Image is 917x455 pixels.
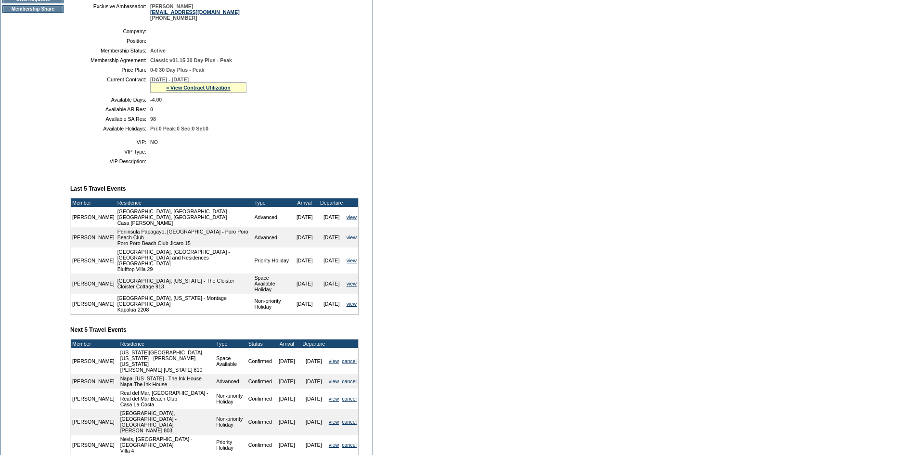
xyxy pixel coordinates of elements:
td: Departure [300,339,327,348]
td: Space Available Holiday [253,273,291,294]
td: [DATE] [300,409,327,435]
td: Type [215,339,246,348]
td: Residence [119,339,215,348]
td: Current Contract: [74,77,146,93]
td: [PERSON_NAME] [71,207,116,227]
td: [GEOGRAPHIC_DATA], [GEOGRAPHIC_DATA] - [GEOGRAPHIC_DATA], [GEOGRAPHIC_DATA] Casa [PERSON_NAME] [116,207,253,227]
td: Confirmed [247,374,273,389]
a: cancel [342,396,357,402]
span: NO [150,139,158,145]
a: cancel [342,358,357,364]
span: 0-0 30 Day Plus - Peak [150,67,205,73]
td: Confirmed [247,389,273,409]
td: [GEOGRAPHIC_DATA], [GEOGRAPHIC_DATA] - [GEOGRAPHIC_DATA] and Residences [GEOGRAPHIC_DATA] Bluffto... [116,247,253,273]
span: Active [150,48,166,53]
td: [PERSON_NAME] [71,273,116,294]
td: Price Plan: [74,67,146,73]
td: [DATE] [318,273,345,294]
a: view [347,234,357,240]
td: Advanced [253,207,291,227]
td: Priority Holiday [253,247,291,273]
td: Available Days: [74,97,146,103]
td: [DATE] [318,294,345,314]
span: Pri:0 Peak:0 Sec:0 Sel:0 [150,126,208,131]
td: [DATE] [318,227,345,247]
span: 98 [150,116,156,122]
td: Status [247,339,273,348]
td: Non-priority Holiday [215,389,246,409]
a: view [329,396,339,402]
td: [GEOGRAPHIC_DATA], [US_STATE] - The Cloister Cloister Cottage 913 [116,273,253,294]
span: [DATE] - [DATE] [150,77,189,82]
td: [GEOGRAPHIC_DATA], [GEOGRAPHIC_DATA] - [GEOGRAPHIC_DATA] [PERSON_NAME] 803 [119,409,215,435]
td: Confirmed [247,435,273,455]
a: cancel [342,442,357,448]
td: Arrival [273,339,300,348]
span: -4.00 [150,97,162,103]
td: [US_STATE][GEOGRAPHIC_DATA], [US_STATE] - [PERSON_NAME] [US_STATE] [PERSON_NAME] [US_STATE] 810 [119,348,215,374]
td: Non-priority Holiday [253,294,291,314]
td: [PERSON_NAME] [71,348,116,374]
span: Classic v01.15 30 Day Plus - Peak [150,57,232,63]
td: Confirmed [247,409,273,435]
td: Residence [116,198,253,207]
a: view [347,214,357,220]
a: view [329,442,339,448]
td: [DATE] [300,435,327,455]
td: [DATE] [273,389,300,409]
td: [PERSON_NAME] [71,389,116,409]
td: Space Available [215,348,246,374]
td: [DATE] [291,273,318,294]
td: Napa, [US_STATE] - The Ink House Napa The Ink House [119,374,215,389]
td: [DATE] [273,435,300,455]
td: [PERSON_NAME] [71,435,116,455]
td: [PERSON_NAME] [71,294,116,314]
td: [PERSON_NAME] [71,409,116,435]
td: Arrival [291,198,318,207]
td: [DATE] [291,227,318,247]
a: [EMAIL_ADDRESS][DOMAIN_NAME] [150,9,240,15]
td: Type [253,198,291,207]
td: [DATE] [291,207,318,227]
td: [DATE] [300,389,327,409]
td: [DATE] [300,374,327,389]
td: Available SA Res: [74,116,146,122]
td: [DATE] [318,247,345,273]
td: Priority Holiday [215,435,246,455]
a: view [347,281,357,286]
td: Non-priority Holiday [215,409,246,435]
td: Available AR Res: [74,106,146,112]
td: Membership Agreement: [74,57,146,63]
td: [PERSON_NAME] [71,227,116,247]
td: VIP Description: [74,158,146,164]
span: [PERSON_NAME] [PHONE_NUMBER] [150,3,240,21]
a: » View Contract Utilization [166,85,231,91]
td: Advanced [215,374,246,389]
a: cancel [342,419,357,425]
td: Membership Status: [74,48,146,53]
td: Peninsula Papagayo, [GEOGRAPHIC_DATA] - Poro Poro Beach Club Poro Poro Beach Club Jicaro 15 [116,227,253,247]
span: 0 [150,106,153,112]
td: VIP Type: [74,149,146,155]
td: VIP: [74,139,146,145]
td: [DATE] [273,409,300,435]
td: Confirmed [247,348,273,374]
td: Nevis, [GEOGRAPHIC_DATA] - [GEOGRAPHIC_DATA] Villa 4 [119,435,215,455]
td: Departure [318,198,345,207]
td: [DATE] [300,348,327,374]
a: view [347,301,357,307]
td: [DATE] [273,348,300,374]
td: [DATE] [291,247,318,273]
td: Position: [74,38,146,44]
a: view [329,378,339,384]
td: [GEOGRAPHIC_DATA], [US_STATE] - Montage [GEOGRAPHIC_DATA] Kapalua 2208 [116,294,253,314]
td: Real del Mar, [GEOGRAPHIC_DATA] - Real del Mar Beach Club Casa La Costa [119,389,215,409]
a: view [329,419,339,425]
td: [DATE] [273,374,300,389]
td: Member [71,198,116,207]
td: [PERSON_NAME] [71,247,116,273]
td: Membership Share [2,5,64,13]
a: cancel [342,378,357,384]
a: view [347,258,357,263]
b: Next 5 Travel Events [70,326,127,333]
